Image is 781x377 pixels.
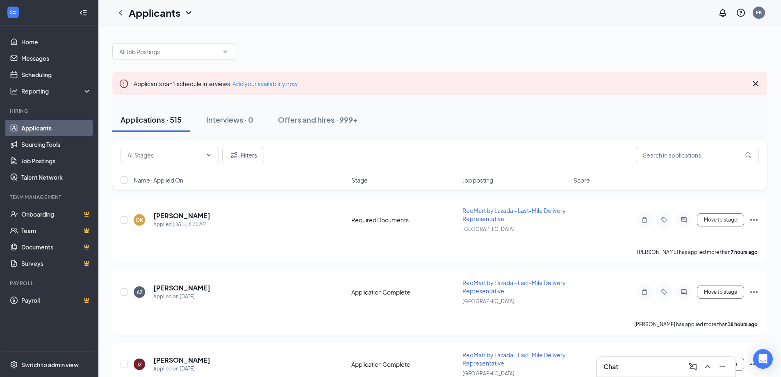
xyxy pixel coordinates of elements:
[659,289,669,295] svg: Tag
[79,9,87,17] svg: Collapse
[679,217,689,223] svg: ActiveChat
[10,361,18,369] svg: Settings
[637,249,759,256] p: [PERSON_NAME] has applied more than .
[749,359,759,369] svg: Ellipses
[603,362,618,371] h3: Chat
[21,87,92,95] div: Reporting
[753,349,773,369] div: Open Intercom Messenger
[756,9,762,16] div: FK
[9,8,17,16] svg: WorkstreamLogo
[351,288,458,296] div: Application Complete
[679,289,689,295] svg: ActiveChat
[21,34,91,50] a: Home
[129,6,180,20] h1: Applicants
[136,217,143,224] div: DK
[736,8,746,18] svg: QuestionInfo
[659,217,669,223] svg: Tag
[10,280,90,287] div: Payroll
[462,176,493,184] span: Job posting
[21,50,91,66] a: Messages
[701,360,714,373] button: ChevronUp
[745,152,751,158] svg: MagnifyingGlass
[134,80,298,87] span: Applicants can't schedule interviews.
[205,152,212,158] svg: ChevronDown
[128,151,202,160] input: All Stages
[462,279,566,295] span: RedMart by Lazada - Last-Mile Delivery Representative
[697,286,744,299] button: Move to stage
[640,289,649,295] svg: Note
[717,362,727,372] svg: Minimize
[351,176,368,184] span: Stage
[21,206,91,222] a: OnboardingCrown
[21,239,91,255] a: DocumentsCrown
[21,136,91,153] a: Sourcing Tools
[222,48,228,55] svg: ChevronDown
[697,213,744,226] button: Move to stage
[10,107,90,114] div: Hiring
[21,361,79,369] div: Switch to admin view
[222,147,264,163] button: Filter Filters
[184,8,194,18] svg: ChevronDown
[121,114,182,125] div: Applications · 515
[153,292,210,301] div: Applied on [DATE]
[749,215,759,225] svg: Ellipses
[462,298,515,304] span: [GEOGRAPHIC_DATA]
[462,370,515,377] span: [GEOGRAPHIC_DATA]
[703,362,713,372] svg: ChevronUp
[462,226,515,232] span: [GEOGRAPHIC_DATA]
[636,147,759,163] input: Search in applications
[137,289,143,296] div: AZ
[728,321,758,327] b: 18 hours ago
[153,356,210,365] h5: [PERSON_NAME]
[229,150,239,160] svg: Filter
[21,153,91,169] a: Job Postings
[21,169,91,185] a: Talent Network
[153,283,210,292] h5: [PERSON_NAME]
[688,362,698,372] svg: ComposeMessage
[278,114,358,125] div: Offers and hires · 999+
[116,8,125,18] svg: ChevronLeft
[232,80,298,87] a: Add your availability now
[21,222,91,239] a: TeamCrown
[751,79,761,89] svg: Cross
[749,287,759,297] svg: Ellipses
[351,216,458,224] div: Required Documents
[21,255,91,272] a: SurveysCrown
[153,220,210,228] div: Applied [DATE] 6:35 AM
[640,217,649,223] svg: Note
[119,47,219,56] input: All Job Postings
[731,249,758,255] b: 7 hours ago
[10,87,18,95] svg: Analysis
[634,321,759,328] p: [PERSON_NAME] has applied more than .
[351,360,458,368] div: Application Complete
[21,66,91,83] a: Scheduling
[716,360,729,373] button: Minimize
[206,114,253,125] div: Interviews · 0
[153,211,210,220] h5: [PERSON_NAME]
[134,176,183,184] span: Name · Applied On
[462,207,566,222] span: RedMart by Lazada - Last-Mile Delivery Representative
[137,361,142,368] div: JZ
[10,194,90,201] div: Team Management
[153,365,210,373] div: Applied on [DATE]
[119,79,129,89] svg: Error
[21,292,91,308] a: PayrollCrown
[686,360,699,373] button: ComposeMessage
[718,8,728,18] svg: Notifications
[462,351,566,367] span: RedMart by Lazada - Last-Mile Delivery Representative
[574,176,590,184] span: Score
[21,120,91,136] a: Applicants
